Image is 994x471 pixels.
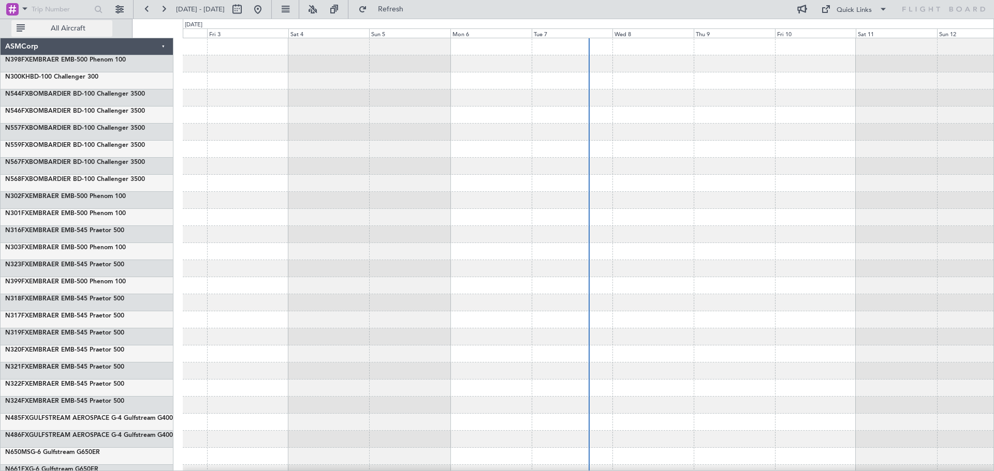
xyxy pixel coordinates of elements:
[450,28,532,38] div: Mon 6
[5,296,124,302] a: N318FXEMBRAER EMB-545 Praetor 500
[5,125,29,131] span: N557FX
[775,28,856,38] div: Fri 10
[5,245,126,251] a: N303FXEMBRAER EMB-500 Phenom 100
[856,28,937,38] div: Sat 11
[5,279,29,285] span: N399FX
[5,262,29,268] span: N323FX
[5,330,124,336] a: N319FXEMBRAER EMB-545 Praetor 500
[837,5,872,16] div: Quick Links
[5,313,124,319] a: N317FXEMBRAER EMB-545 Praetor 500
[5,347,29,353] span: N320FX
[5,176,145,183] a: N568FXBOMBARDIER BD-100 Challenger 3500
[5,108,29,114] span: N546FX
[207,28,288,38] div: Fri 3
[5,227,124,234] a: N316FXEMBRAER EMB-545 Praetor 500
[354,1,416,18] button: Refresh
[5,57,126,63] a: N398FXEMBRAER EMB-500 Phenom 100
[5,193,29,200] span: N302FX
[5,381,124,387] a: N322FXEMBRAER EMB-545 Praetor 500
[5,159,29,165] span: N567FX
[5,91,145,97] a: N544FXBOMBARDIER BD-100 Challenger 3500
[369,6,413,13] span: Refresh
[5,210,29,217] span: N301FX
[5,296,29,302] span: N318FX
[5,279,126,285] a: N399FXEMBRAER EMB-500 Phenom 100
[532,28,613,38] div: Tue 7
[5,432,29,438] span: N486FX
[32,2,91,17] input: Trip Number
[5,313,29,319] span: N317FX
[5,245,29,251] span: N303FX
[5,432,173,438] a: N486FXGULFSTREAM AEROSPACE G-4 Gulfstream G400
[5,347,124,353] a: N320FXEMBRAER EMB-545 Praetor 500
[369,28,450,38] div: Sun 5
[694,28,775,38] div: Thu 9
[5,74,98,80] a: N300KHBD-100 Challenger 300
[11,20,112,37] button: All Aircraft
[27,25,109,32] span: All Aircraft
[5,142,145,148] a: N559FXBOMBARDIER BD-100 Challenger 3500
[5,159,145,165] a: N567FXBOMBARDIER BD-100 Challenger 3500
[816,1,893,18] button: Quick Links
[288,28,370,38] div: Sat 4
[5,57,29,63] span: N398FX
[5,398,29,404] span: N324FX
[5,330,29,336] span: N319FX
[5,381,29,387] span: N322FX
[185,21,202,29] div: [DATE]
[5,364,124,370] a: N321FXEMBRAER EMB-545 Praetor 500
[5,176,29,183] span: N568FX
[5,142,29,148] span: N559FX
[5,262,124,268] a: N323FXEMBRAER EMB-545 Praetor 500
[5,91,29,97] span: N544FX
[5,125,145,131] a: N557FXBOMBARDIER BD-100 Challenger 3500
[5,227,29,234] span: N316FX
[5,449,100,455] a: N650MSG-6 Gulfstream G650ER
[5,364,29,370] span: N321FX
[5,415,29,421] span: N485FX
[5,210,126,217] a: N301FXEMBRAER EMB-500 Phenom 100
[5,74,30,80] span: N300KH
[5,398,124,404] a: N324FXEMBRAER EMB-545 Praetor 500
[5,108,145,114] a: N546FXBOMBARDIER BD-100 Challenger 3500
[5,415,173,421] a: N485FXGULFSTREAM AEROSPACE G-4 Gulfstream G400
[176,5,225,14] span: [DATE] - [DATE]
[5,193,126,200] a: N302FXEMBRAER EMB-500 Phenom 100
[612,28,694,38] div: Wed 8
[5,449,31,455] span: N650MS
